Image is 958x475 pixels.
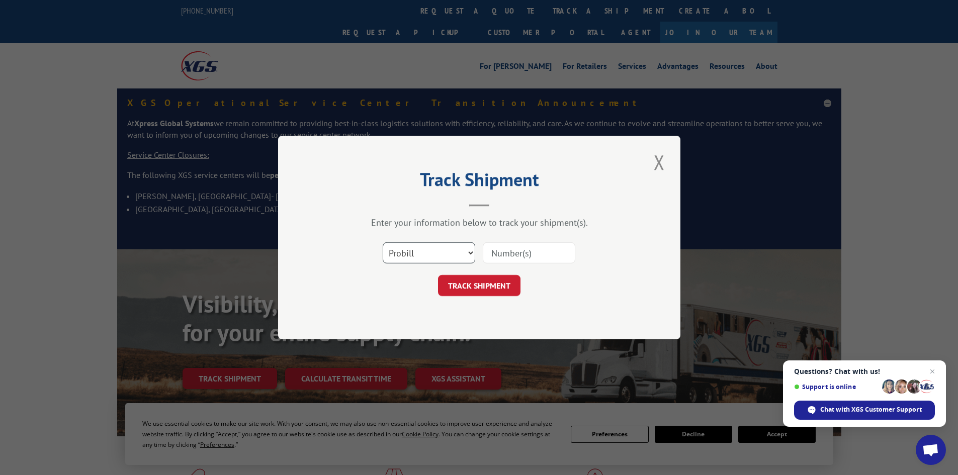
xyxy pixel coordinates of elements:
button: Close modal [651,148,668,176]
h2: Track Shipment [328,172,630,192]
div: Enter your information below to track your shipment(s). [328,217,630,228]
input: Number(s) [483,242,575,263]
span: Chat with XGS Customer Support [820,405,922,414]
a: Open chat [916,435,946,465]
span: Support is online [794,383,879,391]
button: TRACK SHIPMENT [438,275,520,296]
span: Chat with XGS Customer Support [794,401,935,420]
span: Questions? Chat with us! [794,367,935,375]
